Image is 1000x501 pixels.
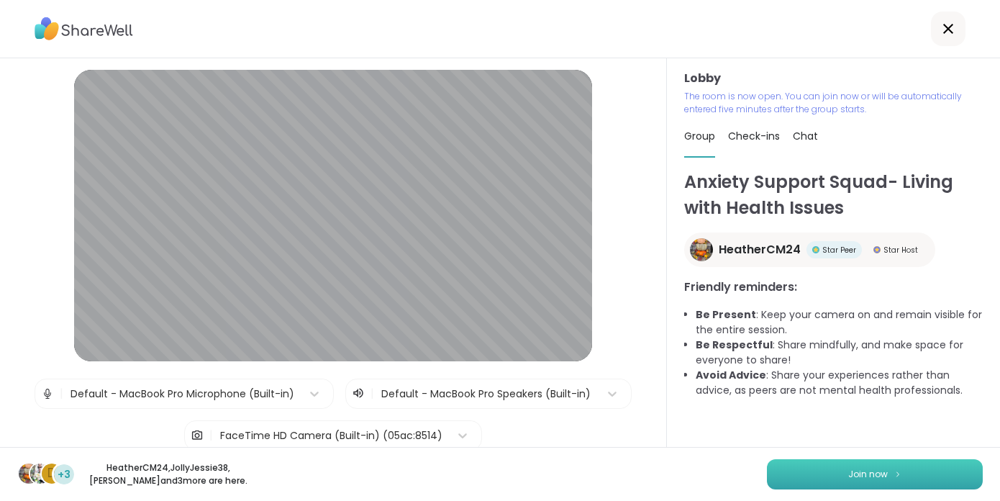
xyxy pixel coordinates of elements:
span: | [371,385,374,402]
span: | [60,379,63,408]
span: Star Host [883,245,918,256]
span: Group [684,129,715,143]
img: JollyJessie38 [30,464,50,484]
img: HeatherCM24 [19,464,39,484]
img: HeatherCM24 [690,238,713,261]
img: Star Peer [812,246,819,253]
span: HeatherCM24 [719,241,801,258]
span: Star Peer [822,245,856,256]
p: HeatherCM24 , JollyJessie38 , [PERSON_NAME] and 3 more are here. [88,461,249,487]
b: Avoid Advice [696,368,766,382]
span: | [209,421,213,450]
li: : Share your experiences rather than advice, as peers are not mental health professionals. [696,368,983,398]
span: Chat [793,129,818,143]
b: Be Respectful [696,338,773,352]
li: : Share mindfully, and make space for everyone to share! [696,338,983,368]
li: : Keep your camera on and remain visible for the entire session. [696,307,983,338]
h1: Anxiety Support Squad- Living with Health Issues [684,169,983,221]
h3: Friendly reminders: [684,279,983,296]
b: Be Present [696,307,756,322]
div: Default - MacBook Pro Microphone (Built-in) [71,387,294,402]
span: Check-ins [728,129,780,143]
button: Join now [767,459,983,489]
img: Camera [191,421,204,450]
h3: Lobby [684,70,983,87]
img: ShareWell Logo [35,12,133,45]
span: D [47,464,56,483]
img: Star Host [873,246,881,253]
span: Join now [848,468,888,481]
img: Microphone [41,379,54,408]
p: The room is now open. You can join now or will be automatically entered five minutes after the gr... [684,90,983,116]
img: ShareWell Logomark [894,470,902,478]
span: +3 [58,467,71,482]
a: HeatherCM24HeatherCM24Star PeerStar PeerStar HostStar Host [684,233,935,267]
div: FaceTime HD Camera (Built-in) (05ac:8514) [220,428,442,443]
